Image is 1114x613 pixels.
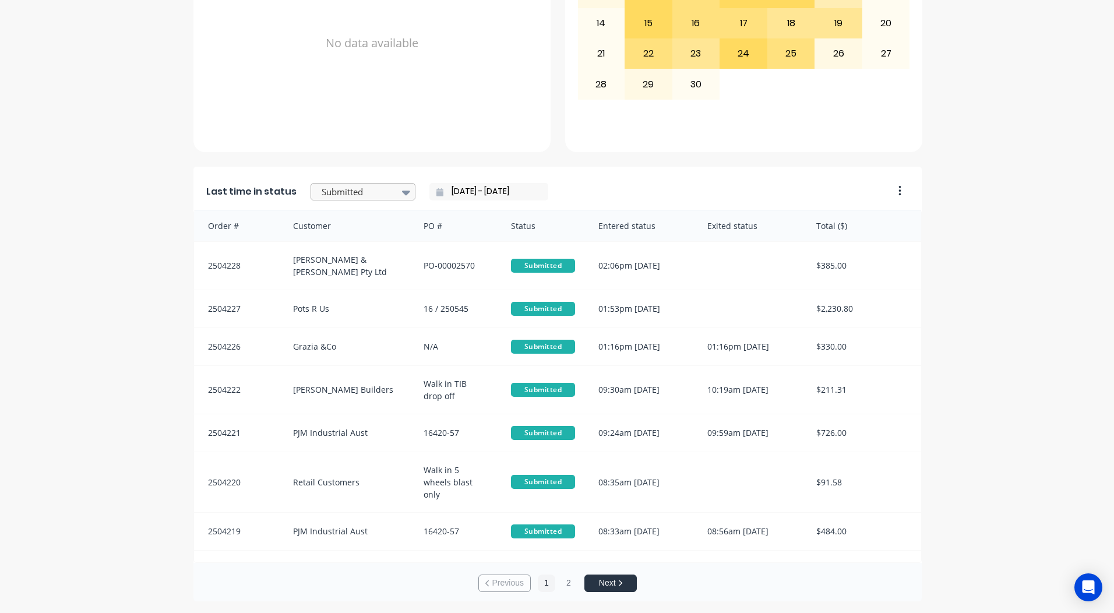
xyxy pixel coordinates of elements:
[625,9,672,38] div: 15
[696,414,805,452] div: 09:59am [DATE]
[805,366,921,414] div: $211.31
[443,183,544,200] input: Filter by date
[578,69,625,98] div: 28
[805,210,921,241] div: Total ($)
[281,513,413,550] div: PJM Industrial Aust
[673,39,720,68] div: 23
[696,513,805,550] div: 08:56am [DATE]
[511,383,575,397] span: Submitted
[1074,573,1102,601] div: Open Intercom Messenger
[281,414,413,452] div: PJM Industrial Aust
[587,414,696,452] div: 09:24am [DATE]
[815,9,862,38] div: 19
[587,290,696,327] div: 01:53pm [DATE]
[696,366,805,414] div: 10:19am [DATE]
[281,328,413,365] div: Grazia &Co
[412,366,499,414] div: Walk in TIB drop off
[194,242,281,290] div: 2504228
[584,575,637,592] button: Next
[578,9,625,38] div: 14
[863,39,909,68] div: 27
[805,242,921,290] div: $385.00
[511,259,575,273] span: Submitted
[194,366,281,414] div: 2504222
[538,575,555,592] button: 1
[696,328,805,365] div: 01:16pm [DATE]
[720,9,767,38] div: 17
[768,9,815,38] div: 18
[194,452,281,512] div: 2504220
[478,575,531,592] button: Previous
[511,475,575,489] span: Submitted
[673,69,720,98] div: 30
[194,290,281,327] div: 2504227
[412,210,499,241] div: PO #
[511,302,575,316] span: Submitted
[281,210,413,241] div: Customer
[578,39,625,68] div: 21
[412,328,499,365] div: N/A
[412,513,499,550] div: 16420-57
[805,290,921,327] div: $2,230.80
[625,39,672,68] div: 22
[587,366,696,414] div: 09:30am [DATE]
[673,9,720,38] div: 16
[412,290,499,327] div: 16 / 250545
[805,452,921,512] div: $91.58
[587,242,696,290] div: 02:06pm [DATE]
[696,210,805,241] div: Exited status
[412,242,499,290] div: PO-00002570
[206,185,297,199] span: Last time in status
[194,210,281,241] div: Order #
[281,242,413,290] div: [PERSON_NAME] & [PERSON_NAME] Pty Ltd
[625,69,672,98] div: 29
[805,513,921,550] div: $484.00
[511,340,575,354] span: Submitted
[805,414,921,452] div: $726.00
[587,328,696,365] div: 01:16pm [DATE]
[281,366,413,414] div: [PERSON_NAME] Builders
[815,39,862,68] div: 26
[768,39,815,68] div: 25
[805,551,921,586] div: $5,025.19
[560,575,577,592] button: 2
[720,39,767,68] div: 24
[511,426,575,440] span: Submitted
[863,9,909,38] div: 20
[511,524,575,538] span: Submitted
[587,210,696,241] div: Entered status
[194,328,281,365] div: 2504226
[194,414,281,452] div: 2504221
[412,414,499,452] div: 16420-57
[499,210,587,241] div: Status
[805,328,921,365] div: $330.00
[194,513,281,550] div: 2504219
[587,452,696,512] div: 08:35am [DATE]
[281,290,413,327] div: Pots R Us
[412,452,499,512] div: Walk in 5 wheels blast only
[281,452,413,512] div: Retail Customers
[587,513,696,550] div: 08:33am [DATE]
